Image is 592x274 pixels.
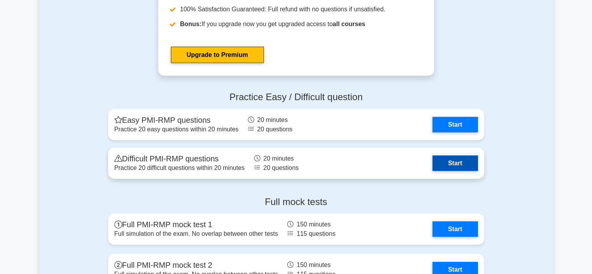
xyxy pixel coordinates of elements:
[108,196,484,208] h4: Full mock tests
[432,221,478,237] a: Start
[108,92,484,103] h4: Practice Easy / Difficult question
[432,156,478,171] a: Start
[171,47,264,63] a: Upgrade to Premium
[432,117,478,133] a: Start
